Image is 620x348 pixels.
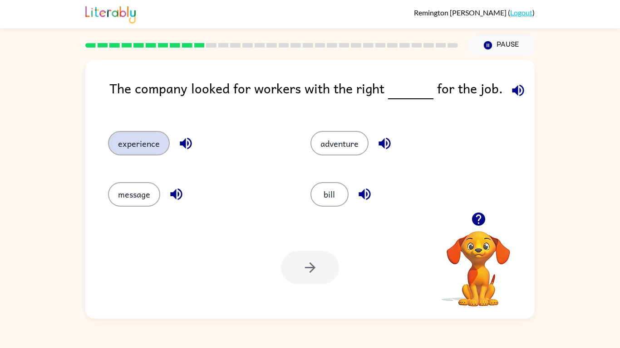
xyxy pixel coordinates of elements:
[108,131,170,155] button: experience
[510,8,532,17] a: Logout
[108,182,160,207] button: message
[310,131,369,155] button: adventure
[414,8,535,17] div: ( )
[433,217,524,308] video: Your browser must support playing .mp4 files to use Literably. Please try using another browser.
[414,8,508,17] span: Remington [PERSON_NAME]
[109,78,535,113] div: The company looked for workers with the right for the job.
[469,35,535,56] button: Pause
[85,4,136,24] img: Literably
[310,182,349,207] button: bill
